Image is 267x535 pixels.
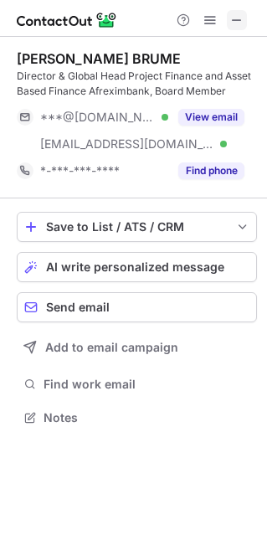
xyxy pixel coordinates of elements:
button: Reveal Button [178,109,244,126]
button: save-profile-one-click [17,212,257,242]
span: Send email [46,301,110,314]
span: Find work email [44,377,250,392]
button: Find work email [17,373,257,396]
span: [EMAIL_ADDRESS][DOMAIN_NAME] [40,136,214,152]
span: AI write personalized message [46,260,224,274]
button: Add to email campaign [17,332,257,363]
span: Notes [44,410,250,425]
div: Director & Global Head Project Finance and Asset Based Finance Afreximbank, Board Member [17,69,257,99]
span: Add to email campaign [45,341,178,354]
img: ContactOut v5.3.10 [17,10,117,30]
button: AI write personalized message [17,252,257,282]
button: Notes [17,406,257,430]
button: Send email [17,292,257,322]
button: Reveal Button [178,162,244,179]
div: Save to List / ATS / CRM [46,220,228,234]
div: [PERSON_NAME] BRUME [17,50,181,67]
span: ***@[DOMAIN_NAME] [40,110,156,125]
